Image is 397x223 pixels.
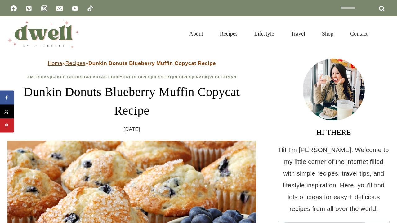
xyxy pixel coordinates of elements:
[51,75,83,79] a: Baked Goods
[181,23,376,45] nav: Primary Navigation
[193,75,208,79] a: Snack
[209,75,237,79] a: Vegetarian
[124,125,140,134] time: [DATE]
[84,2,96,15] a: TikTok
[278,144,390,215] p: Hi! I'm [PERSON_NAME]. Welcome to my little corner of the internet filled with simple recipes, tr...
[283,23,314,45] a: Travel
[7,83,256,120] h1: Dunkin Donuts Blueberry Muffin Copycat Recipe
[38,2,51,15] a: Instagram
[181,23,212,45] a: About
[84,75,109,79] a: Breakfast
[342,23,376,45] a: Contact
[173,75,192,79] a: Recipes
[7,2,20,15] a: Facebook
[48,60,216,66] span: » »
[246,23,283,45] a: Lifestyle
[111,75,151,79] a: Copycat Recipes
[65,60,85,66] a: Recipes
[152,75,172,79] a: Dessert
[53,2,66,15] a: Email
[27,75,50,79] a: American
[7,20,79,48] img: DWELL by michelle
[69,2,81,15] a: YouTube
[212,23,246,45] a: Recipes
[23,2,35,15] a: Pinterest
[88,60,216,66] strong: Dunkin Donuts Blueberry Muffin Copycat Recipe
[278,127,390,138] h3: HI THERE
[379,28,390,39] button: View Search Form
[27,75,237,79] span: | | | | | | |
[314,23,342,45] a: Shop
[48,60,62,66] a: Home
